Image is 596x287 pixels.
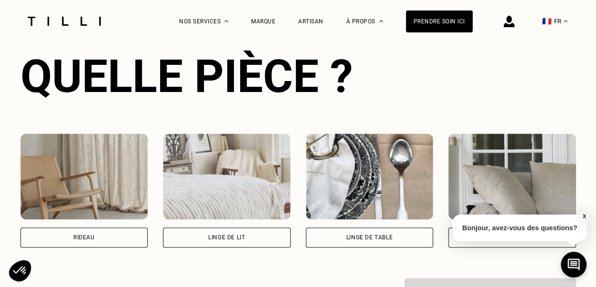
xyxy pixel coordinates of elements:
[379,20,383,22] img: Menu déroulant à propos
[24,17,104,26] img: Logo du service de couturière Tilli
[448,133,576,219] img: Tilli retouche votre Canapé & chaises
[20,133,148,219] img: Tilli retouche votre Rideau
[73,235,95,240] div: Rideau
[564,20,567,22] img: menu déroulant
[208,235,245,240] div: Linge de lit
[20,50,576,103] div: Quelle pièce ?
[251,18,275,25] a: Marque
[542,17,552,26] span: 🇫🇷
[579,211,589,222] button: X
[406,10,473,32] a: Prendre soin ici
[306,133,434,219] img: Tilli retouche votre Linge de table
[163,133,291,219] img: Tilli retouche votre Linge de lit
[346,235,393,240] div: Linge de table
[298,18,323,25] a: Artisan
[224,20,228,22] img: Menu déroulant
[504,16,515,27] img: icône connexion
[453,215,587,241] p: Bonjour, avez-vous des questions?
